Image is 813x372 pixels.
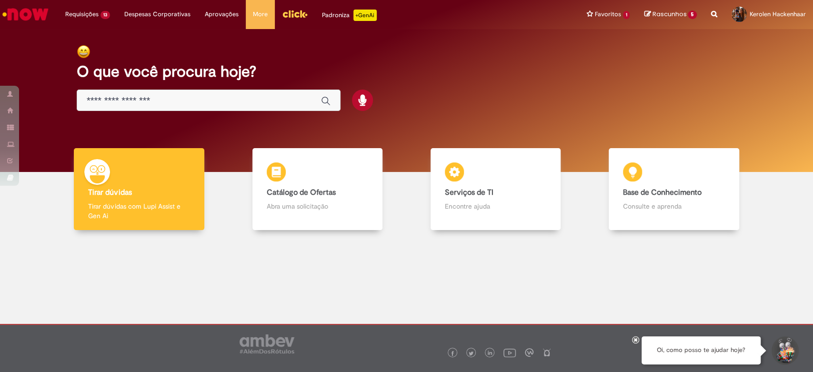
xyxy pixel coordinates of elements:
p: +GenAi [353,10,377,21]
img: logo_footer_naosei.png [542,348,551,357]
img: ServiceNow [1,5,50,24]
img: logo_footer_facebook.png [450,351,455,356]
img: logo_footer_linkedin.png [488,351,492,356]
b: Catálogo de Ofertas [267,188,336,197]
img: logo_footer_youtube.png [503,346,516,359]
b: Base de Conhecimento [623,188,702,197]
span: Aprovações [205,10,239,19]
p: Abra uma solicitação [267,201,368,211]
a: Catálogo de Ofertas Abra uma solicitação [228,148,406,231]
span: More [253,10,268,19]
b: Serviços de TI [445,188,493,197]
p: Consulte e aprenda [623,201,724,211]
h2: O que você procura hoje? [77,63,736,80]
span: Rascunhos [652,10,686,19]
span: 13 [100,11,110,19]
b: Tirar dúvidas [88,188,131,197]
span: Favoritos [595,10,621,19]
img: click_logo_yellow_360x200.png [282,7,308,21]
span: 5 [688,10,697,19]
p: Encontre ajuda [445,201,546,211]
a: Rascunhos [644,10,697,19]
img: happy-face.png [77,45,90,59]
p: Tirar dúvidas com Lupi Assist e Gen Ai [88,201,190,221]
img: logo_footer_workplace.png [525,348,533,357]
div: Padroniza [322,10,377,21]
span: Kerolen Hackenhaar [750,10,806,18]
button: Iniciar Conversa de Suporte [770,336,799,365]
span: Despesas Corporativas [124,10,191,19]
div: Oi, como posso te ajudar hoje? [642,336,761,364]
span: 1 [623,11,630,19]
a: Base de Conhecimento Consulte e aprenda [585,148,763,231]
a: Tirar dúvidas Tirar dúvidas com Lupi Assist e Gen Ai [50,148,228,231]
a: Serviços de TI Encontre ajuda [407,148,585,231]
span: Requisições [65,10,99,19]
img: logo_footer_ambev_rotulo_gray.png [240,334,294,353]
img: logo_footer_twitter.png [469,351,473,356]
